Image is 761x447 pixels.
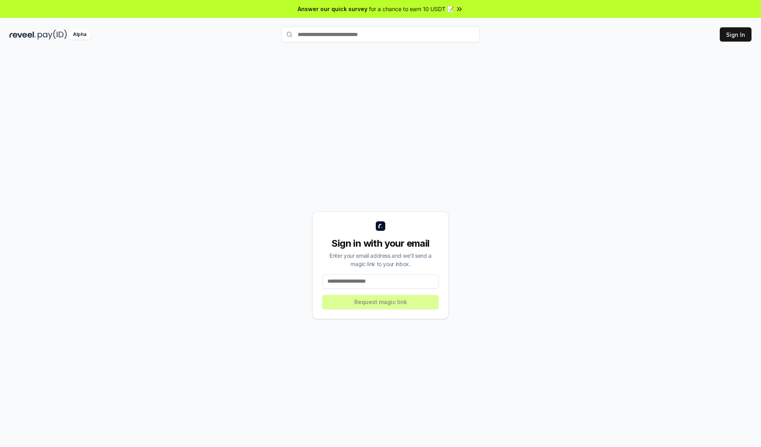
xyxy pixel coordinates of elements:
button: Sign In [720,27,751,42]
span: Answer our quick survey [298,5,367,13]
img: logo_small [376,221,385,231]
img: pay_id [38,30,67,40]
div: Enter your email address and we’ll send a magic link to your inbox. [322,251,439,268]
span: for a chance to earn 10 USDT 📝 [369,5,454,13]
img: reveel_dark [10,30,36,40]
div: Sign in with your email [322,237,439,250]
div: Alpha [69,30,91,40]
